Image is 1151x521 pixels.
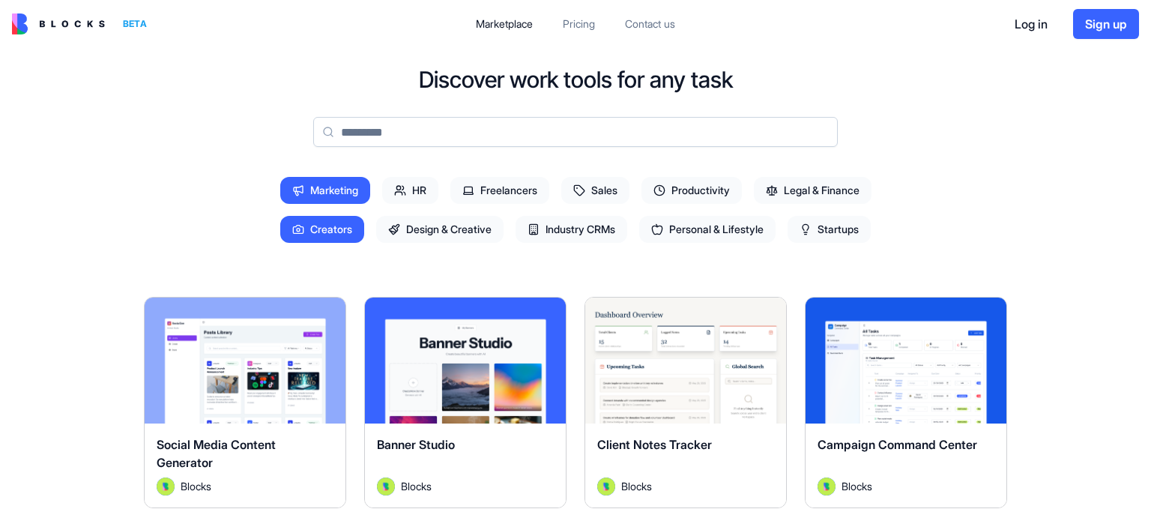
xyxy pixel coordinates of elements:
img: logo [12,13,105,34]
span: Blocks [401,478,432,494]
button: Sign up [1073,9,1139,39]
button: Log in [1001,9,1061,39]
a: Marketplace [464,10,545,37]
div: BETA [117,13,153,34]
span: Industry CRMs [516,216,627,243]
span: Banner Studio [377,437,455,452]
span: Client Notes Tracker [597,437,712,452]
span: Social Media Content Generator [157,437,276,470]
span: Personal & Lifestyle [639,216,776,243]
a: Contact us [613,10,687,37]
a: Social Media Content GeneratorAvatarBlocks [144,297,346,508]
span: Blocks [842,478,872,494]
span: Startups [788,216,871,243]
h2: Discover work tools for any task [419,66,733,93]
span: Legal & Finance [754,177,871,204]
span: Blocks [181,478,211,494]
span: Productivity [641,177,742,204]
img: Avatar [157,478,175,496]
span: Freelancers [450,177,549,204]
img: Avatar [818,478,836,496]
span: Sales [561,177,629,204]
span: Campaign Command Center [818,437,977,452]
a: Campaign Command CenterAvatarBlocks [805,297,1007,508]
a: Banner StudioAvatarBlocks [364,297,567,508]
a: Client Notes TrackerAvatarBlocks [584,297,787,508]
span: HR [382,177,438,204]
span: Creators [280,216,364,243]
span: Design & Creative [376,216,504,243]
span: Blocks [621,478,652,494]
a: Pricing [551,10,607,37]
span: Marketing [280,177,370,204]
a: BETA [12,13,153,34]
img: Avatar [597,478,615,496]
img: Avatar [377,478,395,496]
div: Marketplace [476,16,533,31]
div: Contact us [625,16,675,31]
div: Pricing [563,16,595,31]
